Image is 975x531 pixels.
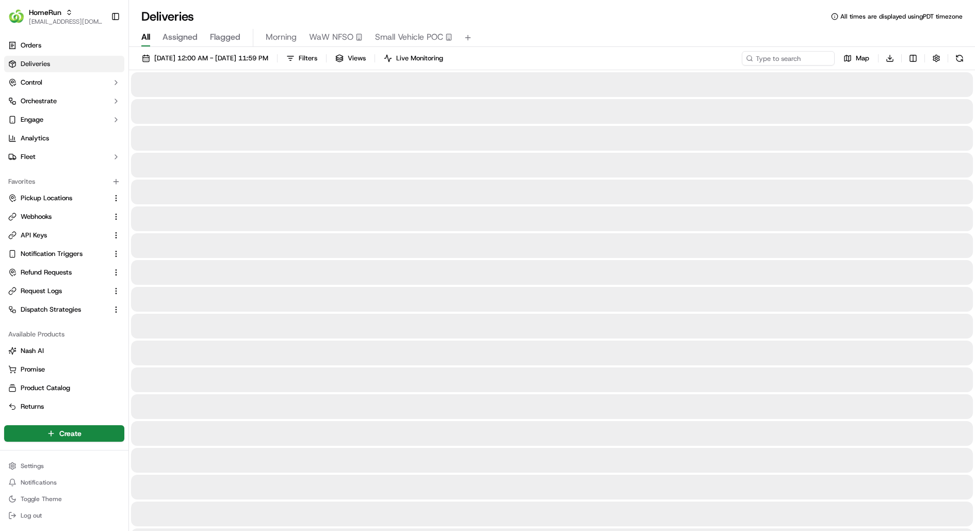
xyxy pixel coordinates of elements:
[137,51,273,66] button: [DATE] 12:00 AM - [DATE] 11:59 PM
[4,173,124,190] div: Favorites
[21,478,57,487] span: Notifications
[396,54,443,63] span: Live Monitoring
[4,149,124,165] button: Fleet
[952,51,967,66] button: Refresh
[21,268,72,277] span: Refund Requests
[839,51,874,66] button: Map
[29,18,103,26] button: [EMAIL_ADDRESS][DOMAIN_NAME]
[29,7,61,18] button: HomeRun
[210,31,240,43] span: Flagged
[8,305,108,314] a: Dispatch Strategies
[4,56,124,72] a: Deliveries
[299,54,317,63] span: Filters
[375,31,443,43] span: Small Vehicle POC
[742,51,835,66] input: Type to search
[4,283,124,299] button: Request Logs
[4,111,124,128] button: Engage
[4,4,107,29] button: HomeRunHomeRun[EMAIL_ADDRESS][DOMAIN_NAME]
[4,343,124,359] button: Nash AI
[4,508,124,523] button: Log out
[141,8,194,25] h1: Deliveries
[21,41,41,50] span: Orders
[309,31,353,43] span: WaW NFSO
[4,492,124,506] button: Toggle Theme
[8,402,120,411] a: Returns
[21,249,83,259] span: Notification Triggers
[4,398,124,415] button: Returns
[282,51,322,66] button: Filters
[4,264,124,281] button: Refund Requests
[21,115,43,124] span: Engage
[21,152,36,162] span: Fleet
[4,475,124,490] button: Notifications
[21,231,47,240] span: API Keys
[21,59,50,69] span: Deliveries
[8,286,108,296] a: Request Logs
[379,51,448,66] button: Live Monitoring
[348,54,366,63] span: Views
[8,383,120,393] a: Product Catalog
[840,12,963,21] span: All times are displayed using PDT timezone
[21,194,72,203] span: Pickup Locations
[8,346,120,356] a: Nash AI
[21,365,45,374] span: Promise
[331,51,370,66] button: Views
[856,54,869,63] span: Map
[59,428,82,439] span: Create
[154,54,268,63] span: [DATE] 12:00 AM - [DATE] 11:59 PM
[4,93,124,109] button: Orchestrate
[21,383,70,393] span: Product Catalog
[266,31,297,43] span: Morning
[21,495,62,503] span: Toggle Theme
[21,402,44,411] span: Returns
[4,208,124,225] button: Webhooks
[21,96,57,106] span: Orchestrate
[8,249,108,259] a: Notification Triggers
[21,286,62,296] span: Request Logs
[4,326,124,343] div: Available Products
[21,305,81,314] span: Dispatch Strategies
[4,380,124,396] button: Product Catalog
[4,74,124,91] button: Control
[4,425,124,442] button: Create
[4,227,124,244] button: API Keys
[21,134,49,143] span: Analytics
[4,361,124,378] button: Promise
[163,31,198,43] span: Assigned
[4,37,124,54] a: Orders
[21,78,42,87] span: Control
[21,511,42,520] span: Log out
[8,212,108,221] a: Webhooks
[4,130,124,147] a: Analytics
[8,268,108,277] a: Refund Requests
[8,8,25,25] img: HomeRun
[8,194,108,203] a: Pickup Locations
[21,346,44,356] span: Nash AI
[4,190,124,206] button: Pickup Locations
[8,365,120,374] a: Promise
[21,462,44,470] span: Settings
[8,231,108,240] a: API Keys
[4,459,124,473] button: Settings
[4,301,124,318] button: Dispatch Strategies
[21,212,52,221] span: Webhooks
[141,31,150,43] span: All
[4,246,124,262] button: Notification Triggers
